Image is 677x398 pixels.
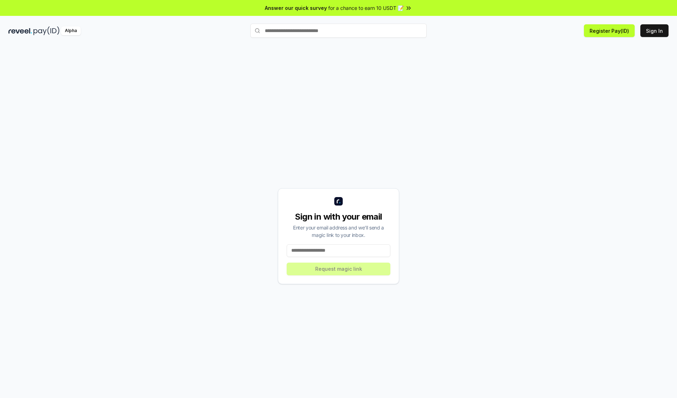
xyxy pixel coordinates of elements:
div: Enter your email address and we’ll send a magic link to your inbox. [287,224,390,239]
img: pay_id [33,26,60,35]
img: reveel_dark [8,26,32,35]
button: Register Pay(ID) [584,24,635,37]
div: Sign in with your email [287,211,390,222]
span: Answer our quick survey [265,4,327,12]
button: Sign In [640,24,669,37]
div: Alpha [61,26,81,35]
span: for a chance to earn 10 USDT 📝 [328,4,404,12]
img: logo_small [334,197,343,206]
